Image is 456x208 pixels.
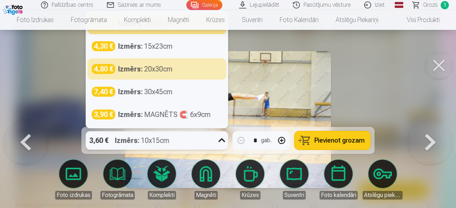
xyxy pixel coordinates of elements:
span: Grozs [423,1,438,9]
div: Atslēgu piekariņi [363,191,403,199]
a: Krūzes [230,160,270,199]
a: Fotogrāmata [98,160,138,199]
a: Komplekti [115,10,159,30]
a: Atslēgu piekariņi [327,10,387,30]
div: Magnēti [195,191,218,199]
a: Fotogrāmata [62,10,115,30]
span: 1 [441,1,449,9]
div: Komplekti [148,191,176,199]
div: Foto kalendāri [320,191,358,199]
a: Foto izdrukas [8,10,62,30]
strong: Izmērs : [118,41,143,51]
div: Suvenīri [283,191,306,199]
div: 3,90 € [92,110,115,119]
a: Krūzes [198,10,233,30]
a: Foto izdrukas [53,160,93,199]
strong: Izmērs : [118,64,143,74]
div: 7,40 € [92,87,115,97]
strong: Izmērs : [115,135,140,145]
a: Komplekti [142,160,182,199]
a: Atslēgu piekariņi [363,160,403,199]
div: 30x45cm [118,87,173,97]
div: gab. [261,136,272,145]
div: 4,30 € [92,41,115,51]
span: Pievienot grozam [315,137,365,144]
div: 15x23cm [118,41,173,51]
div: Foto izdrukas [55,191,92,199]
a: Foto kalendāri [318,160,358,199]
div: 3,60 € [86,131,112,150]
div: Fotogrāmata [100,191,135,199]
div: 4,80 € [92,64,115,74]
a: Suvenīri [233,10,271,30]
button: Pievienot grozam [295,131,370,150]
strong: Izmērs : [118,110,143,119]
div: 10x15cm [115,131,170,150]
div: MAGNĒTS 🧲 6x9cm [118,110,211,119]
a: Magnēti [186,160,226,199]
a: Suvenīri [274,160,314,199]
img: /fa1 [3,3,25,15]
a: Foto kalendāri [271,10,327,30]
strong: Izmērs : [118,87,143,97]
a: Visi produkti [387,10,448,30]
a: Magnēti [159,10,198,30]
div: Krūzes [240,191,260,199]
div: 20x30cm [118,64,173,74]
